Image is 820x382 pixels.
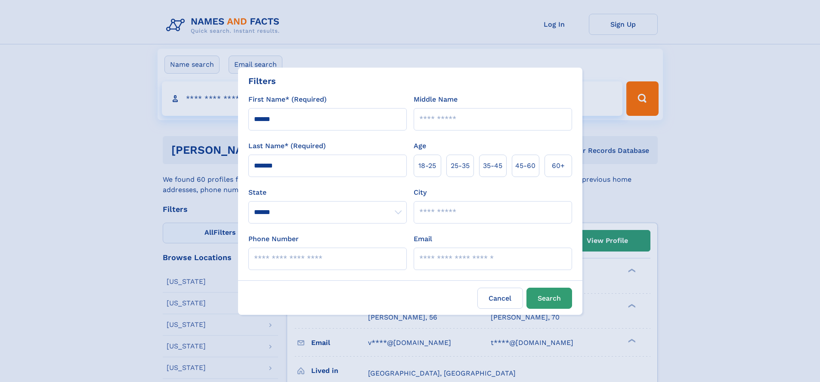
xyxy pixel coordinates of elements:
[248,141,326,151] label: Last Name* (Required)
[515,161,535,171] span: 45‑60
[248,187,407,198] label: State
[414,234,432,244] label: Email
[418,161,436,171] span: 18‑25
[248,94,327,105] label: First Name* (Required)
[451,161,470,171] span: 25‑35
[552,161,565,171] span: 60+
[414,94,458,105] label: Middle Name
[248,75,276,87] div: Filters
[414,141,426,151] label: Age
[483,161,502,171] span: 35‑45
[248,234,299,244] label: Phone Number
[477,288,523,309] label: Cancel
[414,187,427,198] label: City
[526,288,572,309] button: Search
